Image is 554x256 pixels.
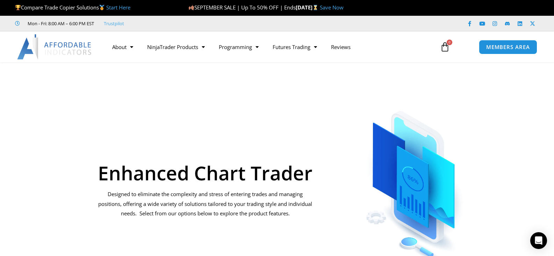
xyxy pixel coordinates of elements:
a: About [105,39,140,55]
a: Reviews [324,39,358,55]
h1: Enhanced Chart Trader [98,163,313,182]
span: 0 [447,40,452,45]
p: Designed to eliminate the complexity and stress of entering trades and managing positions, offeri... [98,189,313,219]
a: Save Now [320,4,344,11]
a: Futures Trading [266,39,324,55]
img: 🍂 [189,5,194,10]
img: 🥇 [99,5,105,10]
strong: [DATE] [296,4,320,11]
span: MEMBERS AREA [486,44,530,50]
span: Compare Trade Copier Solutions [15,4,130,11]
a: Trustpilot [104,19,124,28]
span: SEPTEMBER SALE | Up To 50% OFF | Ends [188,4,296,11]
a: Programming [212,39,266,55]
span: Mon - Fri: 8:00 AM – 6:00 PM EST [26,19,94,28]
a: MEMBERS AREA [479,40,537,54]
nav: Menu [105,39,432,55]
a: 0 [430,37,460,57]
div: Open Intercom Messenger [530,232,547,249]
img: LogoAI | Affordable Indicators – NinjaTrader [17,34,92,60]
a: NinjaTrader Products [140,39,212,55]
img: ⌛ [313,5,318,10]
img: 🏆 [15,5,21,10]
a: Start Here [106,4,130,11]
